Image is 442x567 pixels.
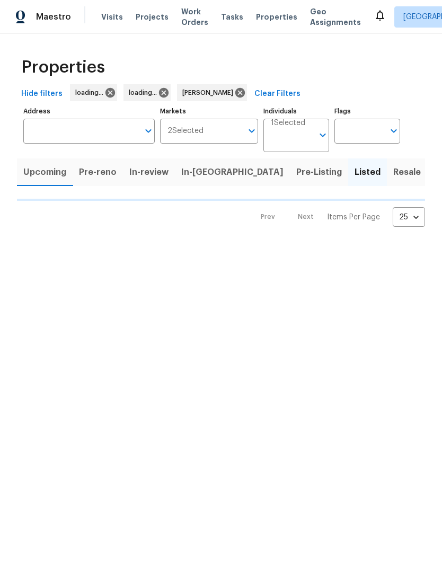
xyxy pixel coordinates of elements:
span: Upcoming [23,165,66,180]
span: loading... [129,87,161,98]
label: Individuals [263,108,329,114]
span: Listed [355,165,381,180]
div: [PERSON_NAME] [177,84,247,101]
button: Open [141,123,156,138]
span: Tasks [221,13,243,21]
label: Address [23,108,155,114]
span: Pre-reno [79,165,117,180]
span: 2 Selected [167,127,204,136]
div: loading... [70,84,117,101]
div: 25 [393,203,425,231]
p: Items Per Page [327,212,380,223]
span: Projects [136,12,169,22]
span: Properties [21,62,105,73]
label: Flags [334,108,400,114]
span: Maestro [36,12,71,22]
button: Clear Filters [250,84,305,104]
span: In-[GEOGRAPHIC_DATA] [181,165,284,180]
span: In-review [129,165,169,180]
span: Resale [393,165,421,180]
span: [PERSON_NAME] [182,87,237,98]
button: Open [386,123,401,138]
span: Pre-Listing [296,165,342,180]
span: Properties [256,12,297,22]
span: Work Orders [181,6,208,28]
div: loading... [123,84,171,101]
span: Clear Filters [254,87,300,101]
button: Open [315,128,330,143]
button: Open [244,123,259,138]
span: Geo Assignments [310,6,361,28]
span: Visits [101,12,123,22]
span: loading... [75,87,108,98]
nav: Pagination Navigation [251,207,425,227]
span: Hide filters [21,87,63,101]
button: Hide filters [17,84,67,104]
label: Markets [160,108,259,114]
span: 1 Selected [271,119,305,128]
